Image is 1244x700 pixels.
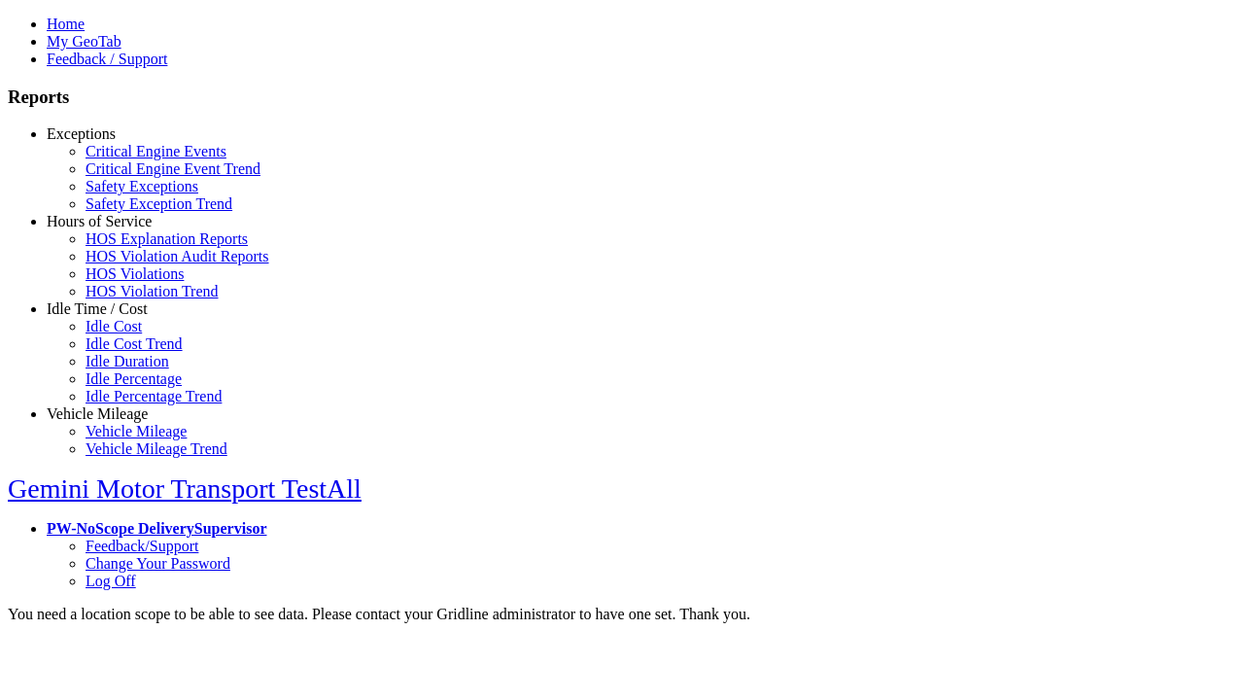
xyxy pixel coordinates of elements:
a: Home [47,16,85,32]
a: Critical Engine Event Trend [86,160,260,177]
a: Change Your Password [86,555,230,572]
a: HOS Violations [86,265,184,282]
a: HOS Violation Trend [86,283,219,299]
a: My GeoTab [47,33,121,50]
a: Gemini Motor Transport TestAll [8,473,362,504]
a: Critical Engine Events [86,143,226,159]
a: HOS Explanation Reports [86,230,248,247]
a: Idle Percentage Trend [86,388,222,404]
a: Vehicle Mileage [86,423,187,439]
a: Idle Percentage [86,370,182,387]
a: Feedback/Support [86,538,198,554]
div: You need a location scope to be able to see data. Please contact your Gridline administrator to h... [8,606,1236,623]
a: Idle Cost [86,318,142,334]
a: Exceptions [47,125,116,142]
a: Vehicle Mileage Trend [86,440,227,457]
a: Safety Exceptions [86,178,198,194]
a: Safety Exception Trend [86,195,232,212]
a: Hours of Service [47,213,152,229]
a: PW-NoScope DeliverySupervisor [47,520,266,537]
a: Feedback / Support [47,51,167,67]
a: Idle Time / Cost [47,300,148,317]
a: HOS Violation Audit Reports [86,248,269,264]
a: Idle Duration [86,353,169,369]
h3: Reports [8,87,1236,108]
a: Log Off [86,573,136,589]
a: Idle Cost Trend [86,335,183,352]
a: Vehicle Mileage [47,405,148,422]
